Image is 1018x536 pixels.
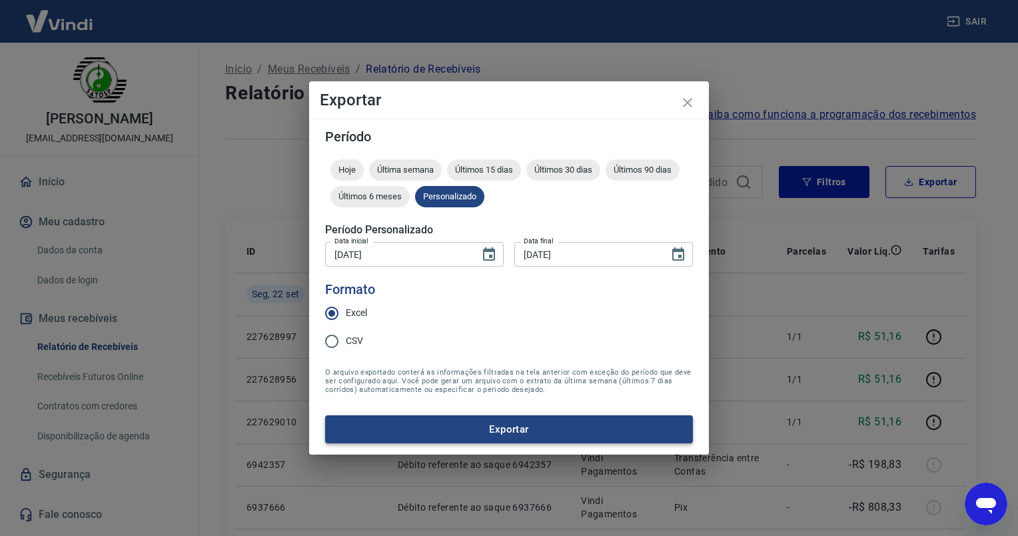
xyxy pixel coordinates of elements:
[334,236,368,246] label: Data inicial
[606,159,680,181] div: Últimos 90 dias
[346,306,367,320] span: Excel
[447,165,521,175] span: Últimos 15 dias
[415,191,484,201] span: Personalizado
[447,159,521,181] div: Últimos 15 dias
[330,159,364,181] div: Hoje
[672,87,704,119] button: close
[330,165,364,175] span: Hoje
[524,236,554,246] label: Data final
[320,92,698,108] h4: Exportar
[369,159,442,181] div: Última semana
[415,186,484,207] div: Personalizado
[665,241,692,268] button: Choose date, selected date is 22 de set de 2025
[325,280,375,299] legend: Formato
[606,165,680,175] span: Últimos 90 dias
[965,483,1007,525] iframe: Botão para abrir a janela de mensagens
[526,165,600,175] span: Últimos 30 dias
[514,242,660,267] input: DD/MM/YYYY
[325,368,693,394] span: O arquivo exportado conterá as informações filtradas na tela anterior com exceção do período que ...
[330,186,410,207] div: Últimos 6 meses
[325,415,693,443] button: Exportar
[325,242,470,267] input: DD/MM/YYYY
[325,130,693,143] h5: Período
[325,223,693,237] h5: Período Personalizado
[476,241,502,268] button: Choose date, selected date is 22 de set de 2025
[346,334,363,348] span: CSV
[526,159,600,181] div: Últimos 30 dias
[330,191,410,201] span: Últimos 6 meses
[369,165,442,175] span: Última semana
